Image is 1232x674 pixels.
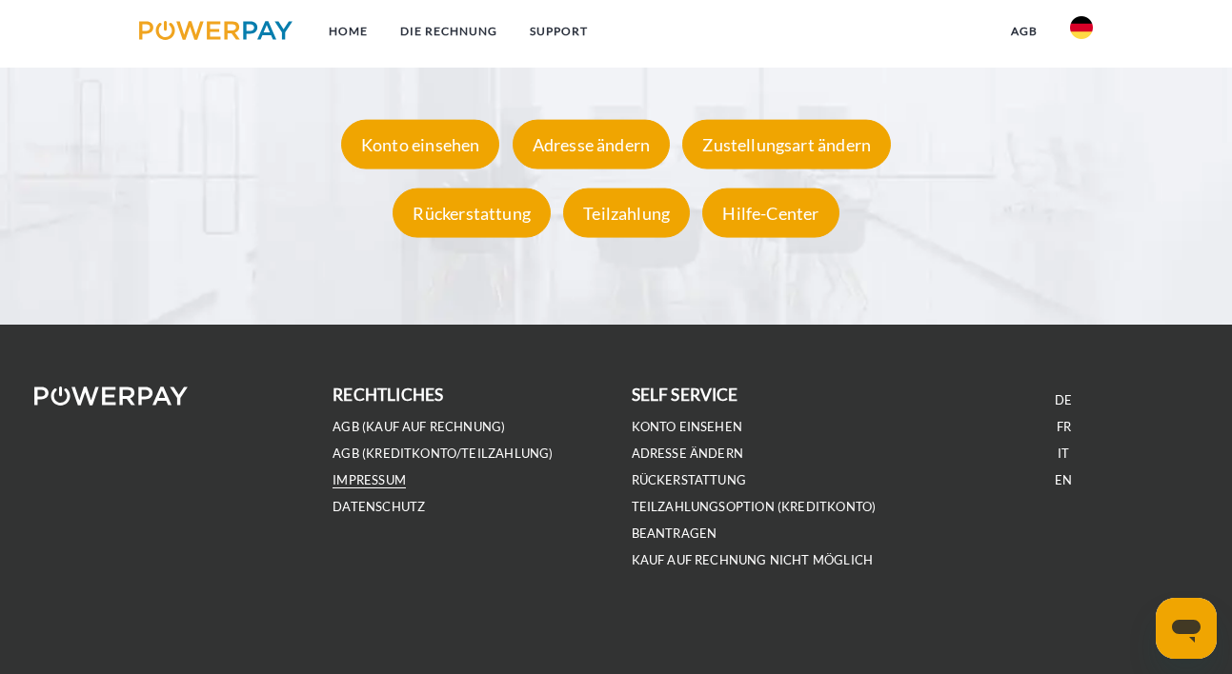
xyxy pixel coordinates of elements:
img: logo-powerpay.svg [139,21,293,40]
div: Konto einsehen [341,120,500,169]
a: IT [1058,446,1069,462]
a: Hilfe-Center [697,203,843,224]
a: Konto einsehen [632,419,743,435]
a: AGB (Kauf auf Rechnung) [333,419,505,435]
a: DATENSCHUTZ [333,499,425,515]
a: AGB (Kreditkonto/Teilzahlung) [333,446,553,462]
a: Konto einsehen [336,134,505,155]
div: Hilfe-Center [702,188,838,238]
img: de [1070,16,1093,39]
div: Zustellungsart ändern [682,120,891,169]
a: DE [1055,392,1072,408]
a: SUPPORT [514,14,604,49]
div: Rückerstattung [393,188,551,238]
a: Teilzahlung [558,203,695,224]
a: Rückerstattung [388,203,555,224]
a: Home [313,14,384,49]
a: IMPRESSUM [333,472,406,488]
div: Adresse ändern [513,120,671,169]
a: Rückerstattung [632,472,747,488]
b: self service [632,385,738,405]
img: logo-powerpay-white.svg [34,387,188,406]
a: FR [1057,419,1071,435]
div: Teilzahlung [563,188,690,238]
a: DIE RECHNUNG [384,14,514,49]
iframe: Schaltfläche zum Öffnen des Messaging-Fensters [1156,598,1217,659]
a: EN [1055,472,1072,488]
a: agb [995,14,1054,49]
b: rechtliches [333,385,443,405]
a: Adresse ändern [632,446,744,462]
a: Teilzahlungsoption (KREDITKONTO) beantragen [632,499,877,542]
a: Adresse ändern [508,134,676,155]
a: Zustellungsart ändern [677,134,896,155]
a: Kauf auf Rechnung nicht möglich [632,552,874,568]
